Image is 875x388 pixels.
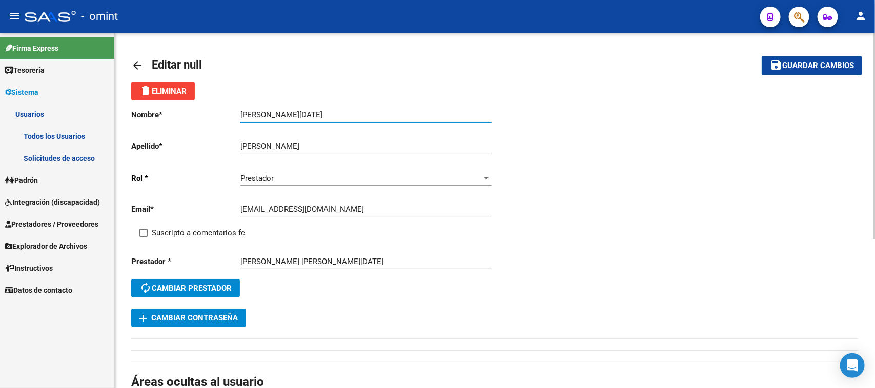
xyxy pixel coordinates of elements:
span: Eliminar [139,87,187,96]
p: Email [131,204,240,215]
span: Suscripto a comentarios fc [152,227,245,239]
p: Rol * [131,173,240,184]
p: Nombre [131,109,240,120]
mat-icon: person [854,10,867,22]
div: Open Intercom Messenger [840,353,865,378]
button: Cambiar Contraseña [131,309,246,327]
span: Firma Express [5,42,58,54]
span: Sistema [5,87,38,98]
mat-icon: arrow_back [131,59,144,72]
span: Editar null [152,58,202,71]
span: - omint [81,5,118,28]
span: Prestadores / Proveedores [5,219,98,230]
mat-icon: menu [8,10,21,22]
button: Guardar cambios [762,56,862,75]
span: Tesorería [5,64,45,76]
p: Prestador * [131,256,240,267]
p: Apellido [131,141,240,152]
mat-icon: autorenew [139,282,152,294]
span: Cambiar prestador [139,284,232,293]
button: Cambiar prestador [131,279,240,297]
span: Datos de contacto [5,285,72,296]
span: Prestador [240,174,274,183]
span: Cambiar Contraseña [139,313,238,322]
span: Guardar cambios [782,61,854,71]
span: Padrón [5,175,38,186]
span: Instructivos [5,263,53,274]
span: Explorador de Archivos [5,241,87,252]
span: Integración (discapacidad) [5,197,100,208]
button: Eliminar [131,82,195,100]
mat-icon: delete [139,84,152,97]
mat-icon: save [770,59,782,71]
mat-icon: add [137,312,149,325]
